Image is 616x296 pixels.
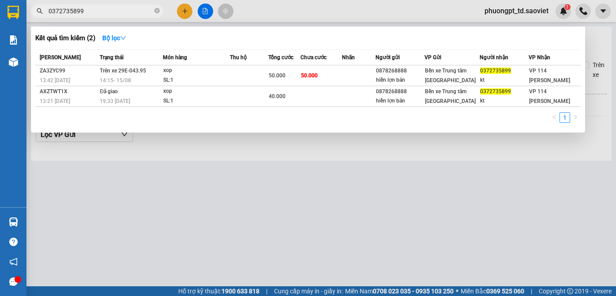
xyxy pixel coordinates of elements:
span: 0372735899 [480,88,511,95]
span: [PERSON_NAME] [40,54,81,61]
div: 0878268888 [376,87,424,96]
h3: Kết quả tìm kiếm ( 2 ) [35,34,95,43]
span: left [552,114,557,120]
div: xop [163,66,229,76]
span: close-circle [154,7,160,15]
span: VP Gửi [424,54,441,61]
span: 19:33 [DATE] [100,98,130,104]
span: Trên xe 29E-043.95 [100,68,146,74]
span: Nhãn [342,54,355,61]
button: Bộ lọcdown [95,31,133,45]
span: VP Nhận [529,54,550,61]
span: 50.000 [269,72,285,79]
span: Đã giao [100,88,118,95]
span: Chưa cước [300,54,327,61]
img: warehouse-icon [9,217,18,227]
span: Bến xe Trung tâm [GEOGRAPHIC_DATA] [425,68,476,83]
span: message [9,277,18,286]
span: Trạng thái [100,54,124,61]
span: right [573,114,578,120]
li: Next Page [570,112,581,123]
div: ZA3ZYC99 [40,66,97,76]
span: Người nhận [480,54,508,61]
div: hiền lợn bản [376,76,424,85]
span: Tổng cước [268,54,293,61]
div: SL: 1 [163,96,229,106]
strong: Bộ lọc [102,34,126,42]
div: SL: 1 [163,76,229,85]
button: right [570,112,581,123]
span: VP 114 [PERSON_NAME] [529,68,570,83]
div: hiền lợn bản [376,96,424,106]
span: Món hàng [163,54,187,61]
span: VP 114 [PERSON_NAME] [529,88,570,104]
li: 1 [560,112,570,123]
span: Bến xe Trung tâm [GEOGRAPHIC_DATA] [425,88,476,104]
img: warehouse-icon [9,57,18,67]
span: close-circle [154,8,160,13]
div: kt [480,76,528,85]
div: AXZTWT1X [40,87,97,96]
div: kt [480,96,528,106]
span: question-circle [9,238,18,246]
span: search [37,8,43,14]
li: Previous Page [549,112,560,123]
img: solution-icon [9,35,18,45]
img: logo-vxr [8,6,19,19]
div: xop [163,87,229,96]
span: 14:15 - 15/08 [100,77,131,83]
span: notification [9,258,18,266]
input: Tìm tên, số ĐT hoặc mã đơn [49,6,153,16]
div: 0878268888 [376,66,424,76]
span: Thu hộ [230,54,247,61]
span: down [120,35,126,41]
span: 50.000 [301,72,318,79]
span: 0372735899 [480,68,511,74]
span: Người gửi [376,54,400,61]
button: left [549,112,560,123]
span: 13:42 [DATE] [40,77,70,83]
span: 13:21 [DATE] [40,98,70,104]
a: 1 [560,113,570,122]
span: 40.000 [269,93,285,99]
